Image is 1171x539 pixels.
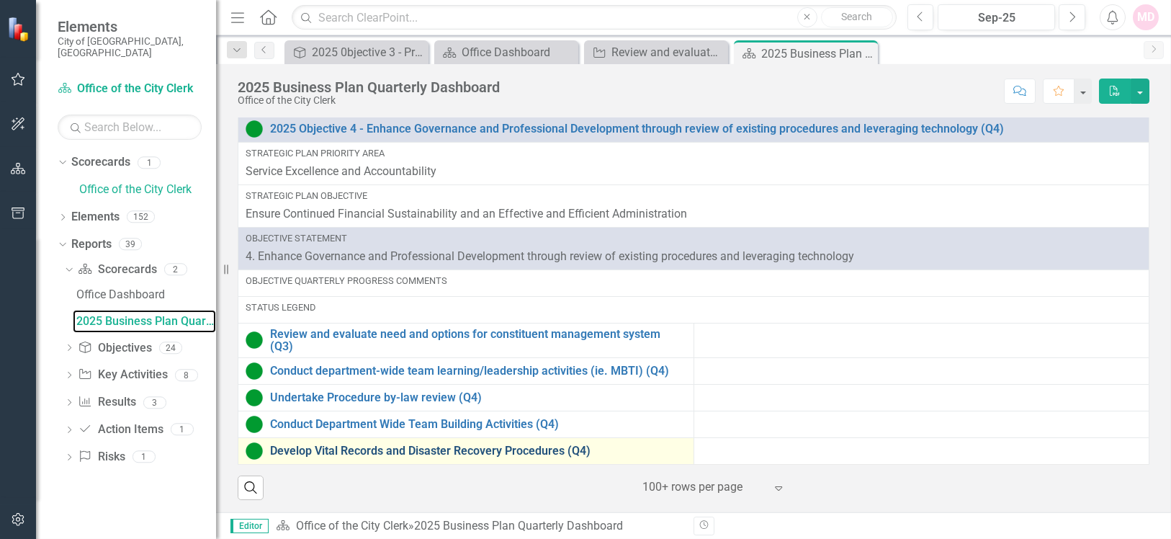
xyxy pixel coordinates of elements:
a: Review and evaluate need and options for constituent management system (Q3) [270,328,686,353]
img: Proceeding as Anticipated [246,120,263,138]
div: 39 [119,239,142,251]
td: Double-Click to Edit [694,438,1149,465]
a: Undertake Procedure by-law review (Q4) [270,391,686,404]
div: Objective Statement [246,232,1141,245]
a: Conduct Department Wide Team Building Activities (Q4) [270,418,686,431]
button: MD [1133,4,1159,30]
td: Double-Click to Edit Right Click for Context Menu [238,102,1149,142]
span: Elements [58,18,202,35]
div: 2025 0bjective 3 - Prepare for 2026 Election and implement any Changes that may result from the [... [312,43,425,61]
img: Proceeding as Anticipated [246,389,263,406]
div: Office Dashboard [462,43,575,61]
a: Key Activities [78,367,167,383]
a: Office of the City Clerk [79,182,216,198]
img: Proceeding as Anticipated [246,362,263,380]
a: Objectives [78,340,151,357]
div: 2 [164,263,187,275]
td: Double-Click to Edit Right Click for Context Menu [238,438,694,465]
button: Search [821,7,893,27]
span: Ensure Continued Financial Sustainability and an Effective and Efficient Administration [246,207,687,220]
a: Action Items [78,422,163,438]
img: Proceeding as Anticipated [246,416,263,433]
div: 2025 Business Plan Quarterly Dashboard [238,79,500,95]
td: Double-Click to Edit [694,411,1149,438]
div: Strategic Plan Objective [246,190,1141,202]
td: Double-Click to Edit Right Click for Context Menu [238,385,694,411]
input: Search ClearPoint... [292,5,896,30]
td: Double-Click to Edit [694,358,1149,385]
a: Office of the City Clerk [58,81,202,97]
td: Double-Click to Edit [238,269,1149,296]
a: Reports [71,236,112,253]
div: 152 [127,211,155,223]
a: Scorecards [71,154,130,171]
a: Review and evaluate need and options for constituent management system (Q3) [588,43,724,61]
td: Double-Click to Edit [238,227,1149,269]
div: 2025 Business Plan Quarterly Dashboard [76,315,216,328]
a: Elements [71,209,120,226]
img: Proceeding as Anticipated [246,331,263,349]
img: Proceeding as Anticipated [246,442,263,460]
td: Double-Click to Edit [238,296,1149,323]
td: Double-Click to Edit [238,184,1149,227]
div: Status Legend [246,301,1141,314]
div: 1 [171,424,194,436]
div: Review and evaluate need and options for constituent management system (Q3) [611,43,724,61]
div: Sep-25 [943,9,1050,27]
a: 2025 Objective 4 - Enhance Governance and Professional Development through review of existing pro... [270,122,1141,135]
a: Office of the City Clerk [296,519,408,533]
div: » [276,518,683,535]
div: 1 [138,156,161,169]
img: ClearPoint Strategy [6,16,33,43]
a: 2025 0bjective 3 - Prepare for 2026 Election and implement any Changes that may result from the [... [288,43,425,61]
span: Editor [230,519,269,533]
a: Office Dashboard [73,283,216,306]
div: 1 [133,451,156,463]
td: Double-Click to Edit Right Click for Context Menu [238,411,694,438]
td: Double-Click to Edit Right Click for Context Menu [238,358,694,385]
span: Search [841,11,872,22]
a: Risks [78,449,125,465]
td: Double-Click to Edit [694,385,1149,411]
div: 3 [143,396,166,409]
small: City of [GEOGRAPHIC_DATA], [GEOGRAPHIC_DATA] [58,35,202,59]
p: 4. Enhance Governance and Professional Development through review of existing procedures and leve... [246,249,1141,265]
div: Strategic Plan Priority Area [246,147,1141,160]
a: 2025 Business Plan Quarterly Dashboard [73,310,216,333]
td: Double-Click to Edit [238,142,1149,184]
div: 2025 Business Plan Quarterly Dashboard [761,45,874,63]
div: Objective Quarterly Progress Comments [246,275,1141,288]
div: Office Dashboard [76,288,216,301]
td: Double-Click to Edit Right Click for Context Menu [238,323,694,357]
a: Results [78,394,135,411]
input: Search Below... [58,115,202,140]
div: Office of the City Clerk [238,95,500,106]
div: 8 [175,369,198,381]
a: Scorecards [78,262,156,278]
a: Develop Vital Records and Disaster Recovery Procedures (Q4) [270,445,686,458]
td: Double-Click to Edit [694,323,1149,357]
a: Conduct department-wide team learning/leadership activities (ie. MBTI) (Q4) [270,365,686,378]
div: 24 [159,342,182,354]
div: 2025 Business Plan Quarterly Dashboard [414,519,623,533]
button: Sep-25 [938,4,1055,30]
a: Office Dashboard [438,43,575,61]
span: Service Excellence and Accountability [246,164,436,178]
